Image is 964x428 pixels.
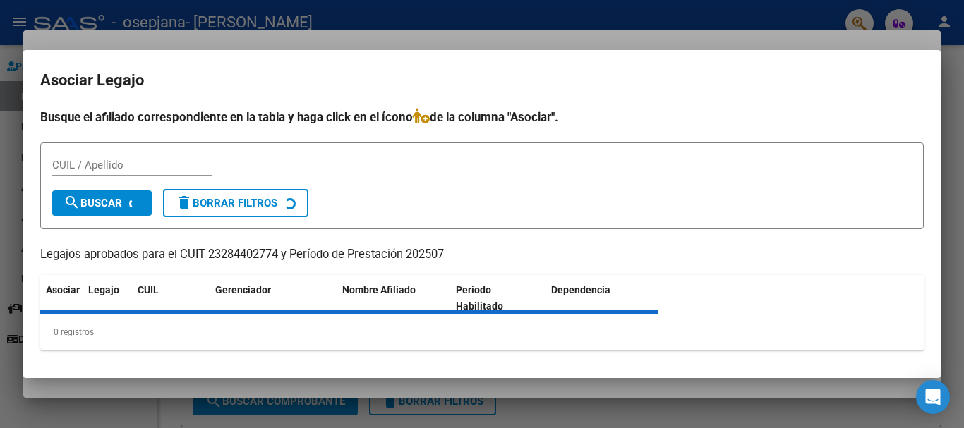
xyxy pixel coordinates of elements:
span: Periodo Habilitado [456,284,503,312]
div: Open Intercom Messenger [916,380,950,414]
p: Legajos aprobados para el CUIT 23284402774 y Período de Prestación 202507 [40,246,924,264]
datatable-header-cell: Nombre Afiliado [337,275,450,322]
mat-icon: search [64,194,80,211]
datatable-header-cell: Asociar [40,275,83,322]
datatable-header-cell: Periodo Habilitado [450,275,546,322]
span: Dependencia [551,284,610,295]
mat-icon: delete [176,194,193,211]
button: Borrar Filtros [163,189,308,217]
datatable-header-cell: Dependencia [546,275,659,322]
span: Borrar Filtros [176,197,277,209]
span: Nombre Afiliado [342,284,416,295]
span: Asociar [46,284,80,295]
datatable-header-cell: Gerenciador [210,275,337,322]
datatable-header-cell: CUIL [132,275,210,322]
span: Legajo [88,284,119,295]
h2: Asociar Legajo [40,67,924,94]
span: Gerenciador [215,284,271,295]
span: Buscar [64,197,122,209]
h4: Busque el afiliado correspondiente en la tabla y haga click en el ícono de la columna "Asociar". [40,108,924,126]
span: CUIL [138,284,159,295]
div: 0 registros [40,314,924,350]
datatable-header-cell: Legajo [83,275,132,322]
button: Buscar [52,190,152,216]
